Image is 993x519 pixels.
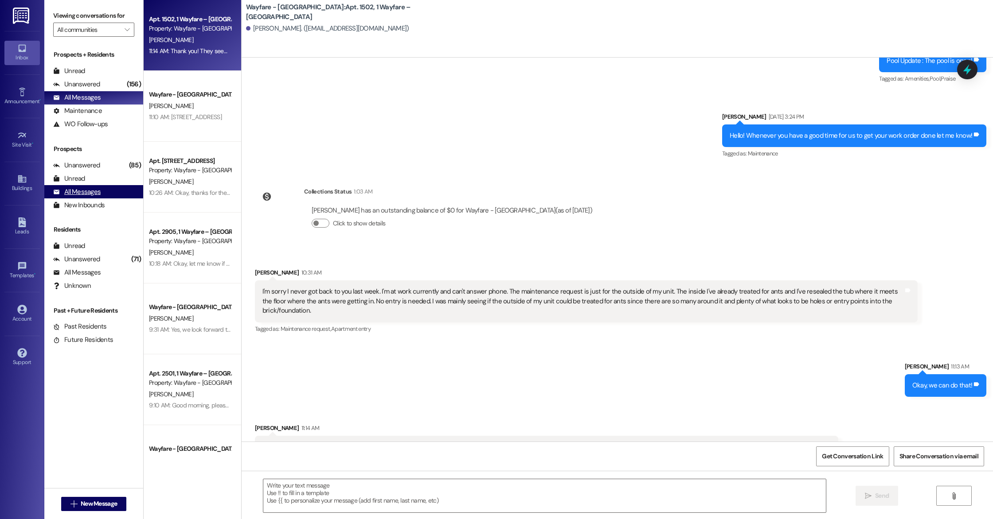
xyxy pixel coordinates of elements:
[125,26,129,33] i: 
[822,452,883,461] span: Get Conversation Link
[941,75,955,82] span: Praise
[949,362,969,371] div: 11:13 AM
[149,227,231,236] div: Apt. 2905, 1 Wayfare – [GEOGRAPHIC_DATA]
[4,302,40,326] a: Account
[125,77,143,91] div: (156)
[331,325,371,333] span: Apartment entry
[149,113,222,121] div: 11:10 AM: [STREET_ADDRESS]
[149,325,517,333] div: 9:31 AM: Yes, we look forward to having you in our office at 11am [DATE][DATE]! Please do not hes...
[149,248,193,256] span: [PERSON_NAME]
[4,345,40,369] a: Support
[4,259,40,283] a: Templates •
[856,486,899,506] button: Send
[53,322,107,331] div: Past Residents
[149,236,231,246] div: Property: Wayfare - [GEOGRAPHIC_DATA]
[262,287,904,315] div: I'm sorry I never got back to you last week. I'm at work currently and can't answer phone. The ma...
[44,144,143,154] div: Prospects
[127,159,143,172] div: (85)
[905,362,986,374] div: [PERSON_NAME]
[53,201,105,210] div: New Inbounds
[766,112,804,121] div: [DATE] 3:24 PM
[53,335,113,345] div: Future Residents
[894,446,984,466] button: Share Conversation via email
[281,325,331,333] span: Maintenance request ,
[246,24,409,33] div: [PERSON_NAME]. ([EMAIL_ADDRESS][DOMAIN_NAME])
[149,369,231,378] div: Apt. 2501, 1 Wayfare – [GEOGRAPHIC_DATA]
[4,215,40,239] a: Leads
[57,23,120,37] input: All communities
[53,241,85,251] div: Unread
[912,381,972,390] div: Okay, we can do that!
[299,268,322,277] div: 10:31 AM
[149,102,193,110] span: [PERSON_NAME]
[748,150,778,157] span: Maintenance
[299,423,320,433] div: 11:14 AM
[865,492,872,500] i: 
[149,259,308,267] div: 10:18 AM: Okay, let me know if you need us to come replace it!
[149,444,231,453] div: Wayfare - [GEOGRAPHIC_DATA]
[905,75,930,82] span: Amenities ,
[149,156,231,166] div: Apt. [STREET_ADDRESS]
[875,491,889,500] span: Send
[53,187,101,197] div: All Messages
[53,268,101,277] div: All Messages
[730,131,972,140] div: Hello! Whenever you have a good time for us to get your work order done let me know!
[149,166,231,175] div: Property: Wayfare - [GEOGRAPHIC_DATA]
[53,93,101,102] div: All Messages
[70,500,77,507] i: 
[53,120,108,129] div: WO Follow-ups
[149,456,178,464] span: N. Provided
[333,219,385,228] label: Click to show details
[149,90,231,99] div: Wayfare - [GEOGRAPHIC_DATA]
[950,492,957,500] i: 
[32,140,33,147] span: •
[4,171,40,195] a: Buildings
[53,255,100,264] div: Unanswered
[722,147,986,160] div: Tagged as:
[149,189,279,197] div: 10:26 AM: Okay, thanks for the update. Best of luck
[53,174,85,183] div: Unread
[4,41,40,65] a: Inbox
[879,72,986,85] div: Tagged as:
[312,206,592,215] div: [PERSON_NAME] has an outstanding balance of $0 for Wayfare - [GEOGRAPHIC_DATA] (as of [DATE])
[930,75,941,82] span: Pool ,
[53,106,102,116] div: Maintenance
[352,187,372,196] div: 1:03 AM
[722,112,986,124] div: [PERSON_NAME]
[53,281,91,290] div: Unknown
[887,56,972,66] div: Pool Update : The pool is open!
[149,47,687,55] div: 11:14 AM: Thank you! They seem to be around my front door as well. But I think that's from the mo...
[61,497,127,511] button: New Message
[149,378,231,387] div: Property: Wayfare - [GEOGRAPHIC_DATA]
[149,15,231,24] div: Apt. 1502, 1 Wayfare – [GEOGRAPHIC_DATA]
[149,390,193,398] span: [PERSON_NAME]
[44,306,143,315] div: Past + Future Residents
[44,225,143,234] div: Residents
[53,80,100,89] div: Unanswered
[4,128,40,152] a: Site Visit •
[255,322,918,335] div: Tagged as:
[149,314,193,322] span: [PERSON_NAME]
[246,3,423,22] b: Wayfare - [GEOGRAPHIC_DATA]: Apt. 1502, 1 Wayfare – [GEOGRAPHIC_DATA]
[44,50,143,59] div: Prospects + Residents
[13,8,31,24] img: ResiDesk Logo
[255,423,838,436] div: [PERSON_NAME]
[129,252,143,266] div: (71)
[149,401,387,409] div: 9:10 AM: Good morning, please send notice and letter to [EMAIL_ADDRESS][DOMAIN_NAME]
[81,499,117,508] span: New Message
[34,271,35,277] span: •
[53,66,85,76] div: Unread
[39,97,41,103] span: •
[149,302,231,312] div: Wayfare - [GEOGRAPHIC_DATA]
[816,446,889,466] button: Get Conversation Link
[53,9,134,23] label: Viewing conversations for
[255,268,918,280] div: [PERSON_NAME]
[899,452,978,461] span: Share Conversation via email
[149,178,193,186] span: [PERSON_NAME]
[53,161,100,170] div: Unanswered
[304,187,352,196] div: Collections Status
[149,36,193,44] span: [PERSON_NAME]
[149,24,231,33] div: Property: Wayfare - [GEOGRAPHIC_DATA]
